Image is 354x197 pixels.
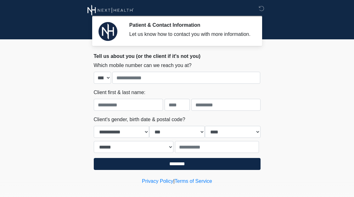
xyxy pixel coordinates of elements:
img: Agent Avatar [98,22,117,41]
a: | [173,178,175,184]
h2: Tell us about you (or the client if it's not you) [94,53,261,59]
label: Client first & last name: [94,89,146,96]
label: Which mobile number can we reach you at? [94,62,192,69]
label: Client's gender, birth date & postal code? [94,116,185,123]
a: Terms of Service [175,178,212,184]
img: Next Health Wellness Logo [87,5,134,16]
a: Privacy Policy [142,178,173,184]
div: Let us know how to contact you with more information. [129,31,251,38]
h2: Patient & Contact Information [129,22,251,28]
